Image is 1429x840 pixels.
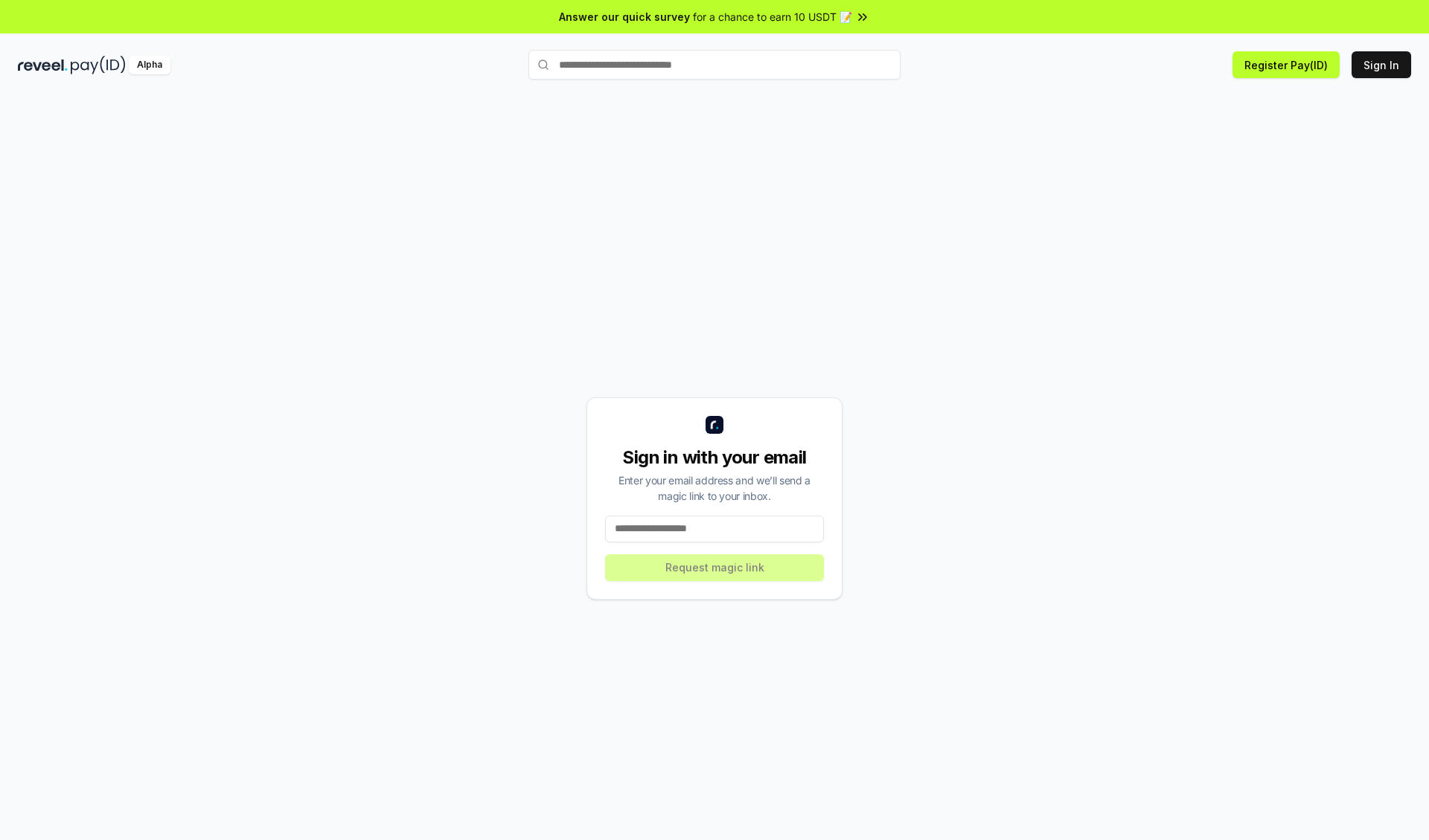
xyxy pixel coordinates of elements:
div: Sign in with your email [605,446,824,469]
span: Answer our quick survey [559,9,690,25]
span: for a chance to earn 10 USDT 📝 [693,9,852,25]
button: Register Pay(ID) [1233,51,1340,78]
div: Enter your email address and we’ll send a magic link to your inbox. [605,472,824,504]
div: Alpha [129,56,170,74]
button: Sign In [1352,51,1411,78]
img: logo_small [706,416,723,434]
img: reveel_dark [18,56,68,74]
img: pay_id [71,56,126,74]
